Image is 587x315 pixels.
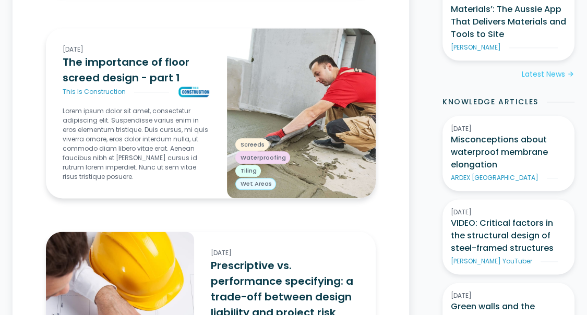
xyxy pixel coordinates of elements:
h3: VIDEO: Critical factors in the structural design of steel-framed structures [451,217,566,255]
div: Wet Areas [235,178,276,190]
div: [DATE] [451,208,566,217]
div: [DATE] [451,291,566,300]
a: [DATE]VIDEO: Critical factors in the structural design of steel-framed structures[PERSON_NAME] Yo... [442,199,574,274]
div: [DATE] [211,248,358,258]
h3: Misconceptions about waterproof membrane elongation [451,134,566,171]
div: [DATE] [63,45,210,54]
div: [DATE] [451,124,566,134]
h3: The importance of floor screed design - part 1 [63,54,210,86]
p: Lorem ipsum dolor sit amet, consectetur adipiscing elit. Suspendisse varius enim in eros elementu... [63,106,210,181]
div: This Is Construction [63,87,126,96]
div: Latest News [522,69,565,80]
a: [DATE]The importance of floor screed design - part 1This Is ConstructionThe importance of floor s... [46,28,227,198]
div: Tiling [235,165,261,177]
div: [PERSON_NAME] YouTuber [451,257,532,266]
img: The importance of floor screed design - part 1 [227,28,375,198]
h2: Knowledge Articles [442,96,538,107]
div: arrow_forward [567,69,574,80]
img: The importance of floor screed design - part 1 [177,86,210,98]
div: ARDEX [GEOGRAPHIC_DATA] [451,173,538,183]
a: Latest Newsarrow_forward [522,69,574,80]
div: Screeds [235,138,269,151]
div: Waterproofing [235,151,290,164]
div: [PERSON_NAME] [451,43,501,52]
a: [DATE]Misconceptions about waterproof membrane elongationARDEX [GEOGRAPHIC_DATA] [442,116,574,191]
